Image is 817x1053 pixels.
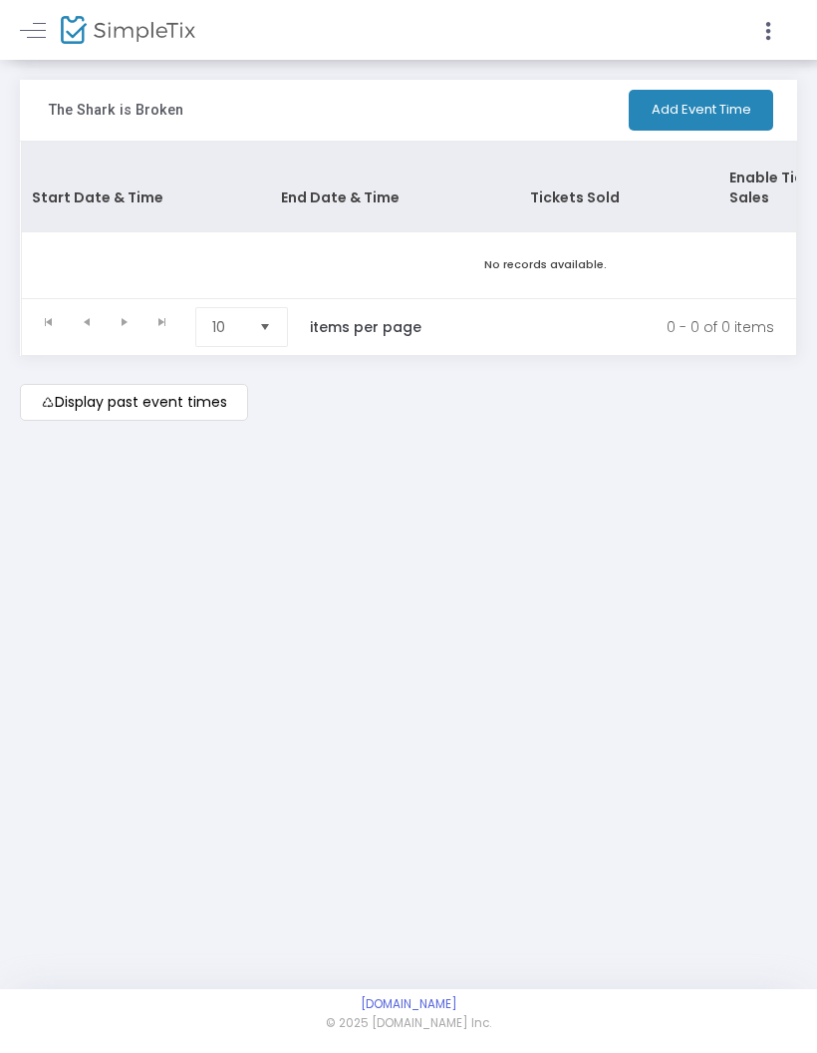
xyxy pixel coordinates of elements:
[520,143,719,232] th: Tickets Sold
[20,384,248,421] m-button: Display past event times
[361,996,457,1012] a: [DOMAIN_NAME]
[251,308,279,346] button: Select
[212,317,243,337] span: 10
[49,102,183,119] h3: The Shark is Broken
[22,143,271,232] th: Start Date & Time
[310,317,421,337] label: items per page
[629,90,773,131] button: Add Event Time
[463,307,774,347] kendo-pager-info: 0 - 0 of 0 items
[326,1015,491,1033] span: © 2025 [DOMAIN_NAME] Inc.
[22,143,796,298] div: Data table
[271,143,520,232] th: End Date & Time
